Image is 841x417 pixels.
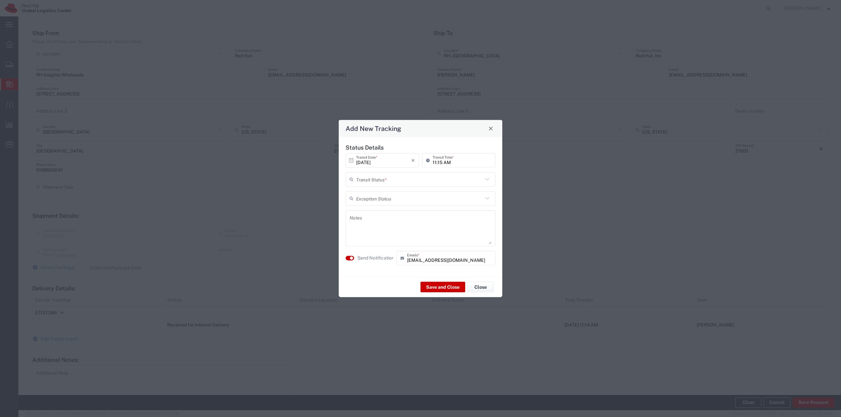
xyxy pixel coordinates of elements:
[467,282,494,292] button: Close
[420,282,465,292] button: Save and Close
[346,144,495,151] h5: Status Details
[411,155,415,165] i: ×
[346,124,401,133] h4: Add New Tracking
[357,255,393,261] agx-label: Send Notification
[486,124,495,133] button: Close
[357,255,394,261] label: Send Notification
